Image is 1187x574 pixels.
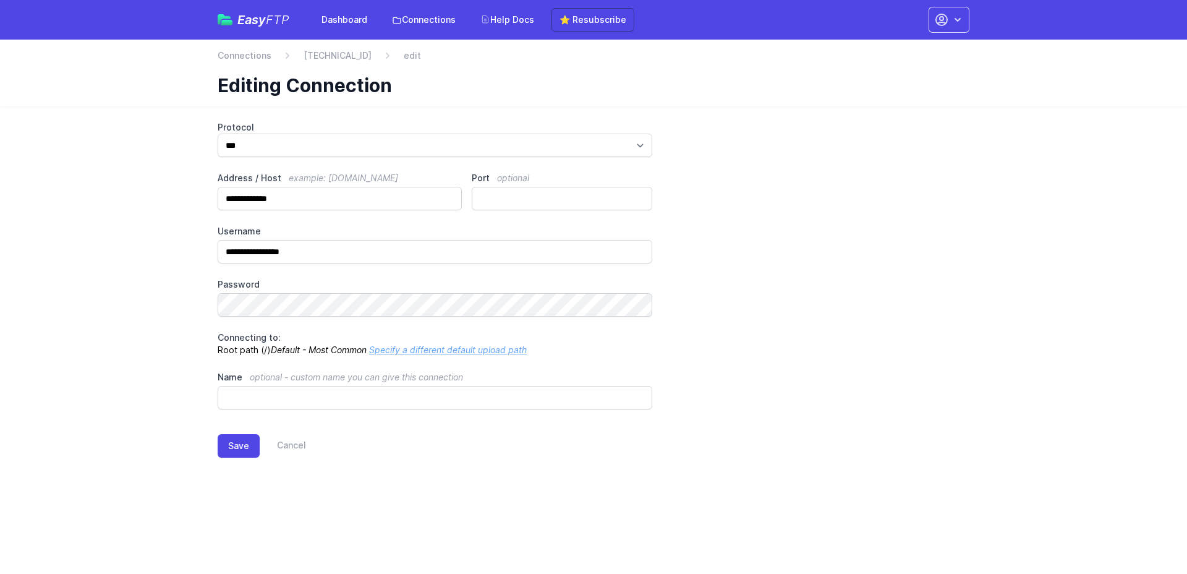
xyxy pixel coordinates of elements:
a: Cancel [260,434,306,458]
span: edit [404,49,421,62]
a: [TECHNICAL_ID] [304,49,372,62]
i: Default - Most Common [271,345,367,355]
label: Address / Host [218,172,462,184]
span: FTP [266,12,289,27]
span: optional [497,173,529,183]
h1: Editing Connection [218,74,959,96]
span: example: [DOMAIN_NAME] [289,173,398,183]
p: Root path (/) [218,332,652,356]
label: Name [218,371,652,383]
a: ⭐ Resubscribe [551,8,634,32]
label: Password [218,278,652,291]
nav: Breadcrumb [218,49,969,69]
label: Port [472,172,652,184]
label: Protocol [218,121,652,134]
a: Help Docs [473,9,542,31]
a: Connections [218,49,271,62]
a: Dashboard [314,9,375,31]
span: Easy [237,14,289,26]
label: Username [218,225,652,238]
span: optional - custom name you can give this connection [250,372,463,382]
a: Connections [385,9,463,31]
img: easyftp_logo.png [218,14,232,25]
a: EasyFTP [218,14,289,26]
a: Specify a different default upload path [369,345,527,355]
button: Save [218,434,260,458]
span: Connecting to: [218,332,281,343]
